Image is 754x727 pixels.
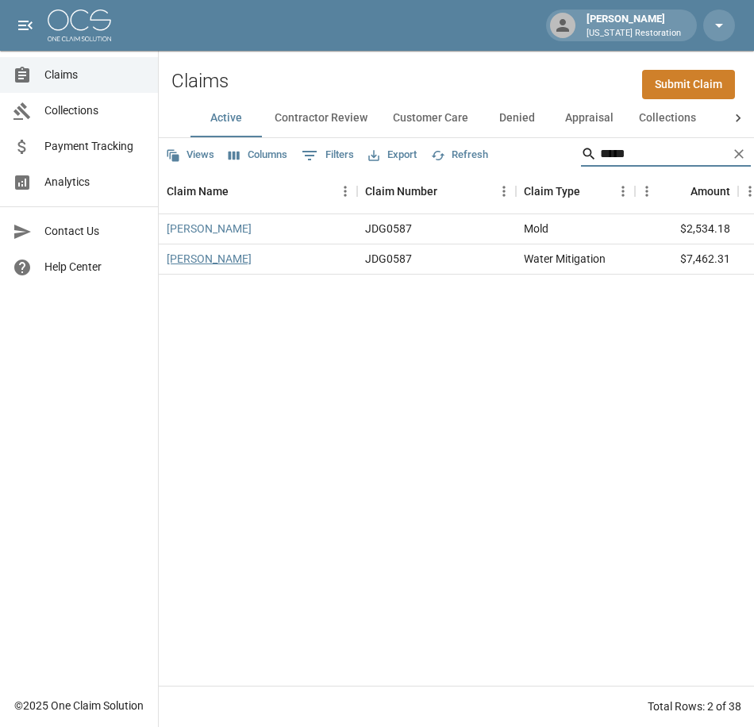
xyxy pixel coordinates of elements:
[727,142,751,166] button: Clear
[635,169,738,213] div: Amount
[580,11,687,40] div: [PERSON_NAME]
[190,99,722,137] div: dynamic tabs
[648,698,741,714] div: Total Rows: 2 of 38
[262,99,380,137] button: Contractor Review
[44,67,145,83] span: Claims
[524,169,580,213] div: Claim Type
[580,180,602,202] button: Sort
[44,102,145,119] span: Collections
[44,174,145,190] span: Analytics
[635,179,659,203] button: Menu
[691,169,730,213] div: Amount
[167,221,252,237] a: [PERSON_NAME]
[14,698,144,714] div: © 2025 One Claim Solution
[167,251,252,267] a: [PERSON_NAME]
[437,180,460,202] button: Sort
[481,99,552,137] button: Denied
[44,259,145,275] span: Help Center
[167,169,229,213] div: Claim Name
[492,179,516,203] button: Menu
[225,143,291,167] button: Select columns
[44,223,145,240] span: Contact Us
[365,169,437,213] div: Claim Number
[552,99,626,137] button: Appraisal
[626,99,709,137] button: Collections
[587,27,681,40] p: [US_STATE] Restoration
[427,143,492,167] button: Refresh
[365,251,412,267] div: JDG0587
[171,70,229,93] h2: Claims
[380,99,481,137] button: Customer Care
[44,138,145,155] span: Payment Tracking
[333,179,357,203] button: Menu
[524,221,548,237] div: Mold
[642,70,735,99] a: Submit Claim
[159,169,357,213] div: Claim Name
[190,99,262,137] button: Active
[635,214,738,244] div: $2,534.18
[298,143,358,168] button: Show filters
[668,180,691,202] button: Sort
[581,141,751,170] div: Search
[10,10,41,41] button: open drawer
[162,143,218,167] button: Views
[364,143,421,167] button: Export
[516,169,635,213] div: Claim Type
[524,251,606,267] div: Water Mitigation
[365,221,412,237] div: JDG0587
[357,169,516,213] div: Claim Number
[611,179,635,203] button: Menu
[229,180,251,202] button: Sort
[635,244,738,275] div: $7,462.31
[48,10,111,41] img: ocs-logo-white-transparent.png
